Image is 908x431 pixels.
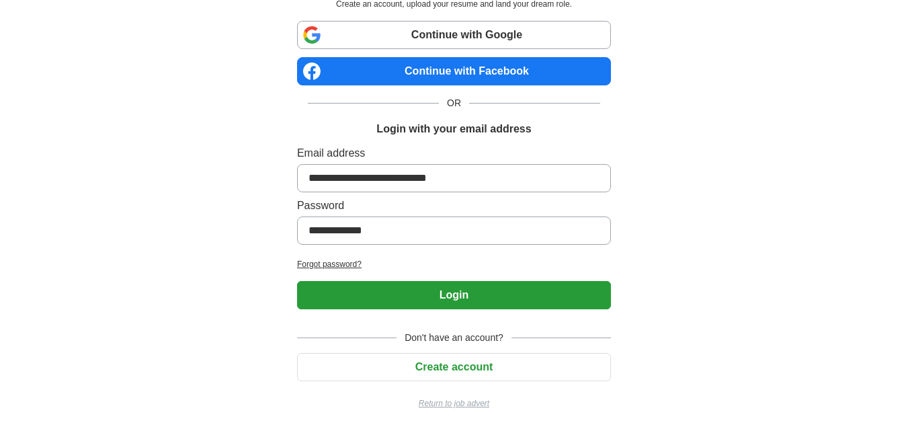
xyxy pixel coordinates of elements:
label: Email address [297,145,611,161]
span: OR [439,96,469,110]
a: Return to job advert [297,397,611,409]
button: Create account [297,353,611,381]
label: Password [297,198,611,214]
h1: Login with your email address [376,121,531,137]
span: Don't have an account? [397,331,511,345]
a: Continue with Google [297,21,611,49]
a: Create account [297,361,611,373]
a: Continue with Facebook [297,57,611,85]
a: Forgot password? [297,258,611,270]
button: Login [297,281,611,309]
